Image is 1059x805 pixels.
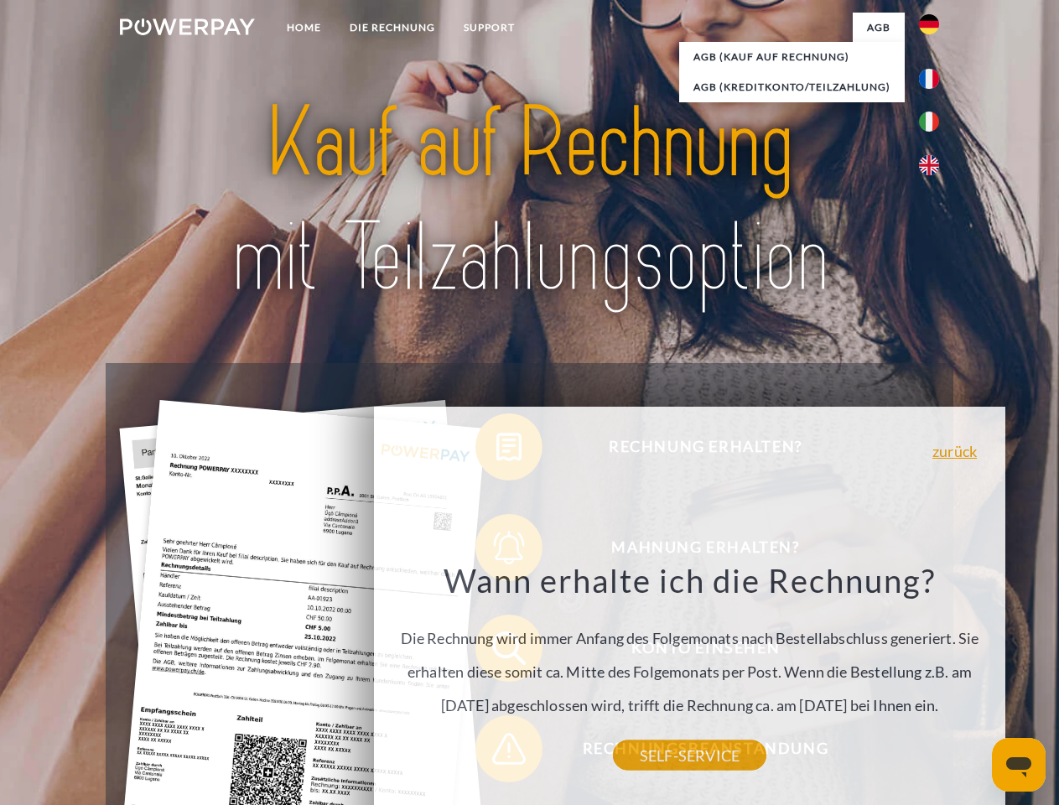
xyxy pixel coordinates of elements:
[120,18,255,35] img: logo-powerpay-white.svg
[449,13,529,43] a: SUPPORT
[273,13,335,43] a: Home
[853,13,905,43] a: agb
[992,738,1046,792] iframe: Schaltfläche zum Öffnen des Messaging-Fensters
[919,14,939,34] img: de
[384,560,996,600] h3: Wann erhalte ich die Rechnung?
[679,42,905,72] a: AGB (Kauf auf Rechnung)
[919,112,939,132] img: it
[919,155,939,175] img: en
[932,444,977,459] a: zurück
[160,80,899,321] img: title-powerpay_de.svg
[919,69,939,89] img: fr
[613,740,766,771] a: SELF-SERVICE
[384,560,996,756] div: Die Rechnung wird immer Anfang des Folgemonats nach Bestellabschluss generiert. Sie erhalten dies...
[679,72,905,102] a: AGB (Kreditkonto/Teilzahlung)
[335,13,449,43] a: DIE RECHNUNG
